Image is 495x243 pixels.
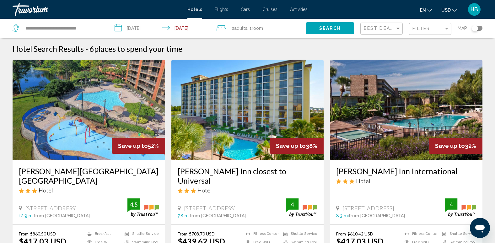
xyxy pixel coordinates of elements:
[19,213,34,218] span: 12.9 mi
[89,44,182,53] h2: 6
[13,44,84,53] h1: Hotel Search Results
[127,201,140,208] div: 4.5
[467,25,482,31] button: Toggle map
[458,24,467,33] span: Map
[178,166,318,185] a: [PERSON_NAME] Inn closest to Universal
[112,138,165,154] div: 52%
[471,6,478,13] span: HB
[189,231,215,236] del: $708.70 USD
[243,231,280,236] li: Fitness Center
[215,7,228,12] a: Flights
[280,231,317,236] li: Shuttle Service
[364,26,397,31] span: Best Deals
[13,60,165,160] img: Hotel image
[178,187,318,194] div: 3 star Hotel
[127,198,159,217] img: trustyou-badge.svg
[470,218,490,238] iframe: Button to launch messaging window
[276,143,306,149] span: Save up to
[118,143,148,149] span: Save up to
[441,5,457,14] button: Change currency
[401,231,439,236] li: Fitness Center
[30,231,56,236] del: $860.50 USD
[94,44,182,53] span: places to spend your time
[356,177,370,184] span: Hotel
[336,213,349,218] span: 8.3 mi
[420,8,426,13] span: en
[319,26,341,31] span: Search
[286,198,317,217] img: trustyou-badge.svg
[19,187,159,194] div: 3 star Hotel
[330,60,482,160] img: Hotel image
[290,7,308,12] a: Activities
[210,19,306,38] button: Travelers: 2 adults, 0 children
[336,177,476,184] div: 3 star Hotel
[429,138,482,154] div: 32%
[34,213,90,218] span: from [GEOGRAPHIC_DATA]
[190,213,246,218] span: from [GEOGRAPHIC_DATA]
[121,231,159,236] li: Shuttle Service
[347,231,373,236] del: $610.42 USD
[178,213,190,218] span: 7.8 mi
[364,26,401,31] mat-select: Sort by
[445,201,457,208] div: 4
[439,231,476,236] li: Shuttle Service
[232,24,247,33] span: 2
[412,26,430,31] span: Filter
[306,22,354,34] button: Search
[445,198,476,217] img: trustyou-badge.svg
[342,205,394,212] span: [STREET_ADDRESS]
[252,26,263,31] span: Room
[108,19,210,38] button: Check-in date: Feb 26, 2026 Check-out date: Mar 3, 2026
[466,3,482,16] button: User Menu
[25,205,77,212] span: [STREET_ADDRESS]
[441,8,451,13] span: USD
[234,26,247,31] span: Adults
[19,166,159,185] a: [PERSON_NAME][GEOGRAPHIC_DATA] [GEOGRAPHIC_DATA]
[247,24,263,33] span: , 1
[19,231,29,236] span: From
[286,201,299,208] div: 4
[171,60,324,160] img: Hotel image
[178,231,187,236] span: From
[39,187,53,194] span: Hotel
[184,205,236,212] span: [STREET_ADDRESS]
[197,187,212,194] span: Hotel
[336,166,476,176] a: [PERSON_NAME] Inn International
[336,231,346,236] span: From
[85,44,88,53] span: -
[262,7,277,12] a: Cruises
[84,231,121,236] li: Breakfast
[270,138,324,154] div: 38%
[435,143,465,149] span: Save up to
[409,23,451,35] button: Filter
[187,7,202,12] a: Hotels
[241,7,250,12] a: Cars
[420,5,432,14] button: Change language
[349,213,405,218] span: from [GEOGRAPHIC_DATA]
[13,3,181,16] a: Travorium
